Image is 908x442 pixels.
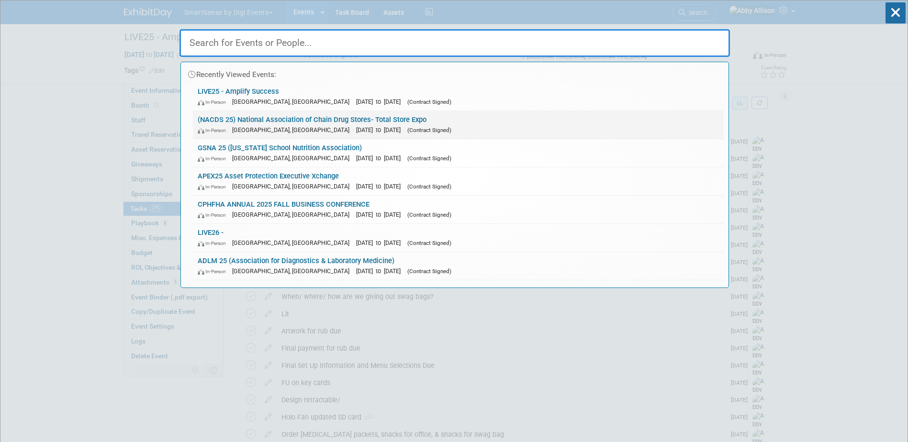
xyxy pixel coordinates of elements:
[232,126,354,133] span: [GEOGRAPHIC_DATA], [GEOGRAPHIC_DATA]
[356,211,405,218] span: [DATE] to [DATE]
[232,183,354,190] span: [GEOGRAPHIC_DATA], [GEOGRAPHIC_DATA]
[193,196,724,223] a: CPHFHA ANNUAL 2025 FALL BUSINESS CONFERENCE In-Person [GEOGRAPHIC_DATA], [GEOGRAPHIC_DATA] [DATE]...
[232,239,354,246] span: [GEOGRAPHIC_DATA], [GEOGRAPHIC_DATA]
[193,252,724,280] a: ADLM 25 (Association for Diagnostics & Laboratory Medicine) In-Person [GEOGRAPHIC_DATA], [GEOGRAP...
[193,83,724,110] a: LIVE25 - Amplify Success In-Person [GEOGRAPHIC_DATA], [GEOGRAPHIC_DATA] [DATE] to [DATE] (Contrac...
[193,111,724,139] a: (NACDS 25) National Association of Chain Drug Stores- Total Store Expo In-Person [GEOGRAPHIC_DATA...
[198,155,230,162] span: In-Person
[356,98,405,105] span: [DATE] to [DATE]
[356,126,405,133] span: [DATE] to [DATE]
[193,167,724,195] a: APEX25 Asset Protection Executive Xchange In-Person [GEOGRAPHIC_DATA], [GEOGRAPHIC_DATA] [DATE] t...
[179,29,730,57] input: Search for Events or People...
[407,268,451,275] span: (Contract Signed)
[198,127,230,133] span: In-Person
[193,139,724,167] a: GSNA 25 ([US_STATE] School Nutrition Association) In-Person [GEOGRAPHIC_DATA], [GEOGRAPHIC_DATA] ...
[198,240,230,246] span: In-Person
[407,127,451,133] span: (Contract Signed)
[232,155,354,162] span: [GEOGRAPHIC_DATA], [GEOGRAPHIC_DATA]
[407,240,451,246] span: (Contract Signed)
[407,99,451,105] span: (Contract Signed)
[407,155,451,162] span: (Contract Signed)
[232,267,354,275] span: [GEOGRAPHIC_DATA], [GEOGRAPHIC_DATA]
[356,183,405,190] span: [DATE] to [DATE]
[232,211,354,218] span: [GEOGRAPHIC_DATA], [GEOGRAPHIC_DATA]
[198,184,230,190] span: In-Person
[198,268,230,275] span: In-Person
[407,211,451,218] span: (Contract Signed)
[232,98,354,105] span: [GEOGRAPHIC_DATA], [GEOGRAPHIC_DATA]
[356,155,405,162] span: [DATE] to [DATE]
[356,239,405,246] span: [DATE] to [DATE]
[198,212,230,218] span: In-Person
[356,267,405,275] span: [DATE] to [DATE]
[193,224,724,252] a: LIVE26 - In-Person [GEOGRAPHIC_DATA], [GEOGRAPHIC_DATA] [DATE] to [DATE] (Contract Signed)
[198,99,230,105] span: In-Person
[407,183,451,190] span: (Contract Signed)
[186,62,724,83] div: Recently Viewed Events:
